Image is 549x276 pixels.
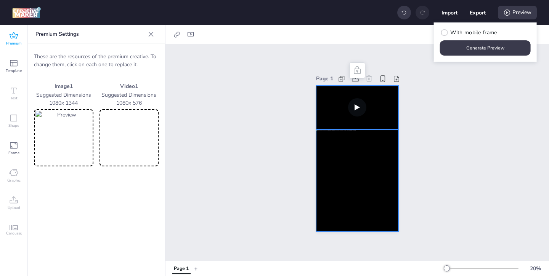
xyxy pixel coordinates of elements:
p: 1080 x 576 [100,99,159,107]
p: Premium Settings [35,25,145,43]
span: Frame [8,150,19,156]
span: Premium [6,40,22,46]
button: Generate Preview [440,40,531,56]
img: Preview [35,111,92,165]
span: With mobile frame [450,29,497,37]
button: Import [441,5,457,21]
p: Suggested Dimensions [100,91,159,99]
p: 1080 x 1344 [34,99,93,107]
button: + [194,262,198,275]
img: logo Creative Maker [12,7,41,18]
div: Page 1 [316,75,333,83]
p: Video 1 [100,82,159,90]
div: Tabs [169,262,194,275]
button: Export [470,5,486,21]
div: Preview [498,6,537,19]
p: Image 1 [34,82,93,90]
span: Text [10,95,18,101]
p: These are the resources of the premium creative. To change them, click on each one to replace it. [34,53,159,69]
span: Shape [8,123,19,129]
div: Page 1 [174,265,189,272]
p: Suggested Dimensions [34,91,93,99]
span: Carousel [6,230,22,236]
span: Graphic [7,177,21,183]
div: 20 % [526,265,544,273]
span: Upload [8,205,20,211]
span: Template [6,68,22,74]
